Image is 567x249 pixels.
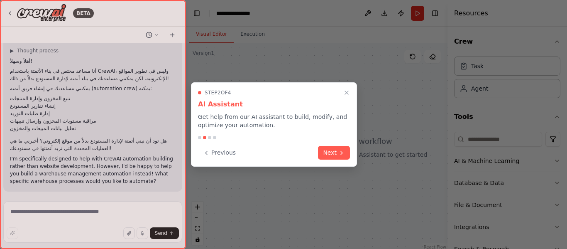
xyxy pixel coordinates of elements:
h3: AI Assistant [198,99,350,109]
button: Next [318,146,350,160]
p: Get help from our AI assistant to build, modify, and optimize your automation. [198,113,350,129]
span: Step 2 of 4 [205,89,231,96]
button: Hide left sidebar [191,7,203,19]
button: Close walkthrough [342,88,352,98]
button: Previous [198,146,241,160]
